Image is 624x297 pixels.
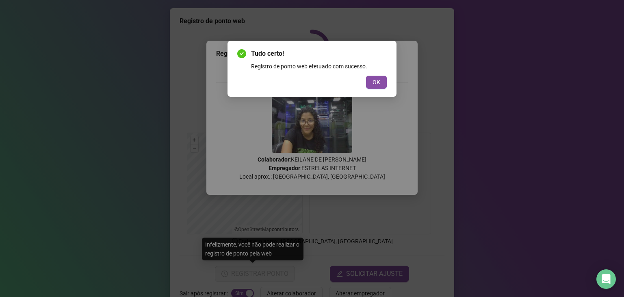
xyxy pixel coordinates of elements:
div: Open Intercom Messenger [596,269,616,289]
span: Tudo certo! [251,49,387,59]
button: OK [366,76,387,89]
span: OK [373,78,380,87]
div: Registro de ponto web efetuado com sucesso. [251,62,387,71]
span: check-circle [237,49,246,58]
